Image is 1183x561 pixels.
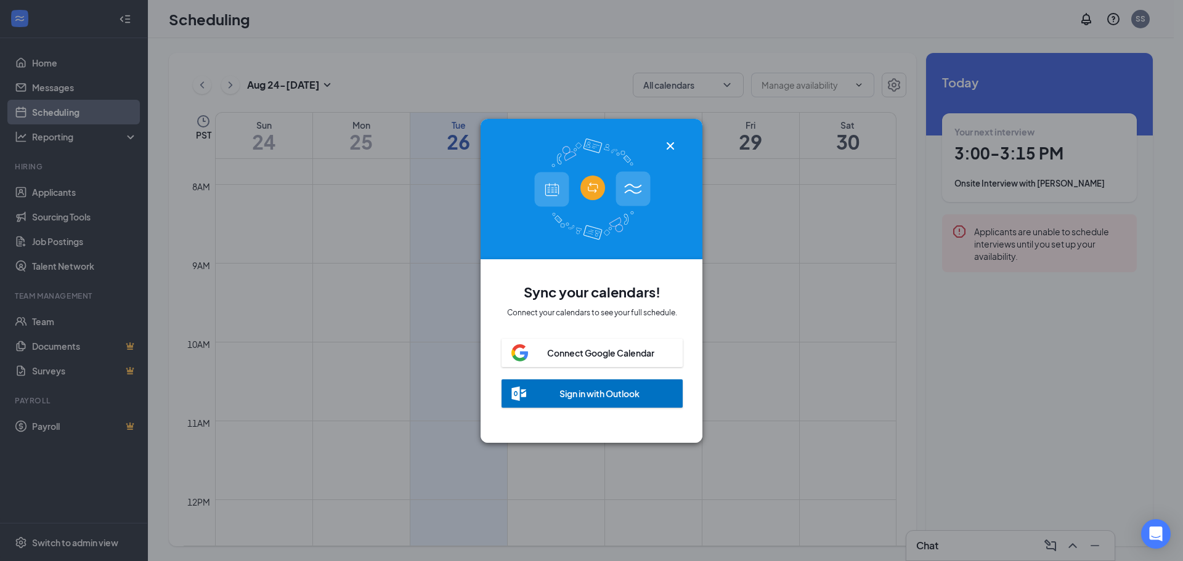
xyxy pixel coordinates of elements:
a: google-iconConnect Google Calendar [502,333,683,367]
img: outlook-icon [511,386,526,401]
h1: Sync your calendars! [524,281,661,302]
button: Close [663,139,678,153]
img: calendar-integration [534,138,651,240]
div: Sign in with Outlook [559,387,640,400]
svg: Cross [663,139,678,153]
div: Connect Google Calendar [547,347,654,359]
a: outlook-iconSign in with Outlook [502,367,683,408]
div: Open Intercom Messenger [1141,519,1171,549]
img: google-icon [511,344,528,361]
div: Connect your calendars to see your full schedule. [507,307,677,318]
